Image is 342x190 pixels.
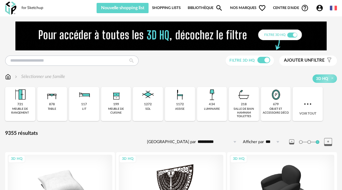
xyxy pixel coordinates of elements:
[172,87,188,102] img: Assise.png
[8,155,25,163] div: 3D HQ
[330,4,337,12] img: fr
[82,107,86,111] div: lit
[5,130,337,137] div: 9355 résultats
[76,87,92,102] img: Literie.png
[48,107,56,111] div: table
[279,56,337,66] button: Ajouter unfiltre Filter icon
[273,102,279,107] div: 679
[17,102,23,107] div: 721
[215,4,223,12] span: Magnify icon
[230,155,247,163] div: 3D HQ
[5,73,11,80] img: svg+xml;base64,PHN2ZyB3aWR0aD0iMTYiIGhlaWdodD0iMTciIHZpZXdCb3g9IjAgMCAxNiAxNyIgZmlsbD0ibm9uZSIgeG...
[13,87,28,102] img: Meuble%20de%20rangement.png
[15,22,327,50] img: FILTRE%20HQ%20NEW_V1%20(4).gif
[5,2,16,15] img: OXP
[175,107,184,111] div: assise
[263,107,289,115] div: objet et accessoire déco
[209,102,215,107] div: 434
[147,139,196,145] label: [GEOGRAPHIC_DATA] par
[7,107,33,115] div: meuble de rangement
[188,3,223,13] a: BibliothèqueMagnify icon
[119,155,136,163] div: 3D HQ
[113,102,119,107] div: 199
[144,102,152,107] div: 1272
[204,87,219,102] img: Luminaire.png
[268,87,284,102] img: Miroir.png
[284,58,325,63] span: filtre
[316,4,323,12] span: Account Circle icon
[325,58,332,63] span: Filter icon
[103,107,129,115] div: meuble de cuisine
[140,87,156,102] img: Sol.png
[44,87,60,102] img: Table.png
[230,3,266,13] span: Nos marques
[243,139,264,145] label: Afficher par
[145,107,151,111] div: sol
[236,87,252,102] img: Salle%20de%20bain.png
[101,6,144,10] span: Nouvelle shopping list
[49,102,55,107] div: 878
[316,76,328,81] span: 3D HQ
[231,107,257,118] div: salle de bain hammam toilettes
[241,102,247,107] div: 218
[108,87,124,102] img: Rangement.png
[13,73,65,80] div: Sélectionner une famille
[273,4,309,12] span: Centre d'aideHelp Circle Outline icon
[97,3,149,13] button: Nouvelle shopping list
[293,87,323,121] div: Voir tout
[316,4,326,12] span: Account Circle icon
[204,107,220,111] div: luminaire
[152,3,181,13] a: Shopping Lists
[229,58,255,62] span: Filtre 3D HQ
[284,58,311,63] span: Ajouter un
[81,102,87,107] div: 117
[258,4,266,12] span: Heart Outline icon
[21,5,43,11] div: for Sketchup
[303,99,313,109] img: more.7b13dc1.svg
[301,4,309,12] span: Help Circle Outline icon
[176,102,184,107] div: 1172
[13,73,19,80] img: svg+xml;base64,PHN2ZyB3aWR0aD0iMTYiIGhlaWdodD0iMTYiIHZpZXdCb3g9IjAgMCAxNiAxNiIgZmlsbD0ibm9uZSIgeG...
